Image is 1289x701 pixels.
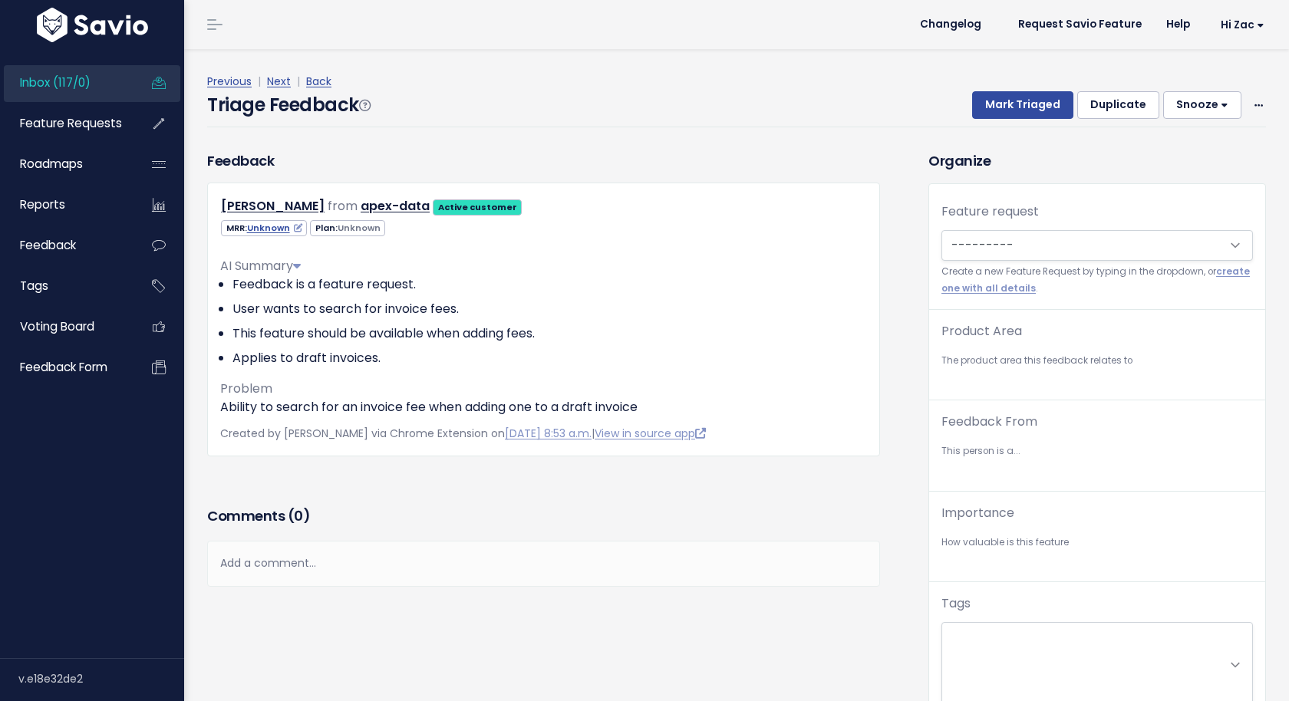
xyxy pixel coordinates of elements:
a: [DATE] 8:53 a.m. [505,426,592,441]
span: Hi Zac [1221,19,1264,31]
label: Tags [941,594,971,613]
span: Unknown [338,222,381,234]
a: Feature Requests [4,106,127,141]
li: User wants to search for invoice fees. [232,300,867,318]
h3: Organize [928,150,1266,171]
a: create one with all details [941,265,1250,294]
label: Product Area [941,322,1022,341]
a: Feedback form [4,350,127,385]
h3: Feedback [207,150,274,171]
span: | [255,74,264,89]
span: Voting Board [20,318,94,334]
a: Hi Zac [1202,13,1277,37]
small: The product area this feedback relates to [941,353,1253,369]
p: Ability to search for an invoice fee when adding one to a draft invoice [220,398,867,416]
span: from [328,197,358,215]
a: Feedback [4,228,127,263]
a: Next [267,74,291,89]
button: Duplicate [1077,91,1159,119]
div: Add a comment... [207,541,880,586]
span: Feedback [20,237,76,253]
a: Voting Board [4,309,127,344]
label: Feature request [941,202,1039,221]
strong: Active customer [438,201,517,213]
a: Inbox (117/0) [4,65,127,100]
a: Unknown [247,222,302,234]
span: AI Summary [220,257,301,275]
label: Importance [941,504,1014,522]
span: Reports [20,196,65,212]
span: Feedback form [20,359,107,375]
button: Snooze [1163,91,1241,119]
h3: Comments ( ) [207,505,880,527]
a: Previous [207,74,252,89]
span: | [294,74,303,89]
span: 0 [294,506,303,525]
span: Created by [PERSON_NAME] via Chrome Extension on | [220,426,706,441]
a: Reports [4,187,127,222]
a: Help [1154,13,1202,36]
li: Feedback is a feature request. [232,275,867,294]
span: Changelog [920,19,981,30]
img: logo-white.9d6f32f41409.svg [33,8,152,42]
span: Tags [20,278,48,294]
a: [PERSON_NAME] [221,197,325,215]
small: Create a new Feature Request by typing in the dropdown, or . [941,264,1253,297]
a: View in source app [595,426,706,441]
button: Mark Triaged [972,91,1073,119]
span: MRR: [221,220,307,236]
a: Request Savio Feature [1006,13,1154,36]
a: Roadmaps [4,146,127,182]
a: Back [306,74,331,89]
h4: Triage Feedback [207,91,370,119]
li: This feature should be available when adding fees. [232,324,867,343]
span: Roadmaps [20,156,83,172]
div: v.e18e32de2 [18,659,184,699]
li: Applies to draft invoices. [232,349,867,367]
a: Tags [4,268,127,304]
span: Inbox (117/0) [20,74,91,91]
span: Feature Requests [20,115,122,131]
span: Plan: [310,220,385,236]
a: apex-data [361,197,430,215]
span: Problem [220,380,272,397]
small: How valuable is this feature [941,535,1253,551]
small: This person is a... [941,443,1253,459]
label: Feedback From [941,413,1037,431]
